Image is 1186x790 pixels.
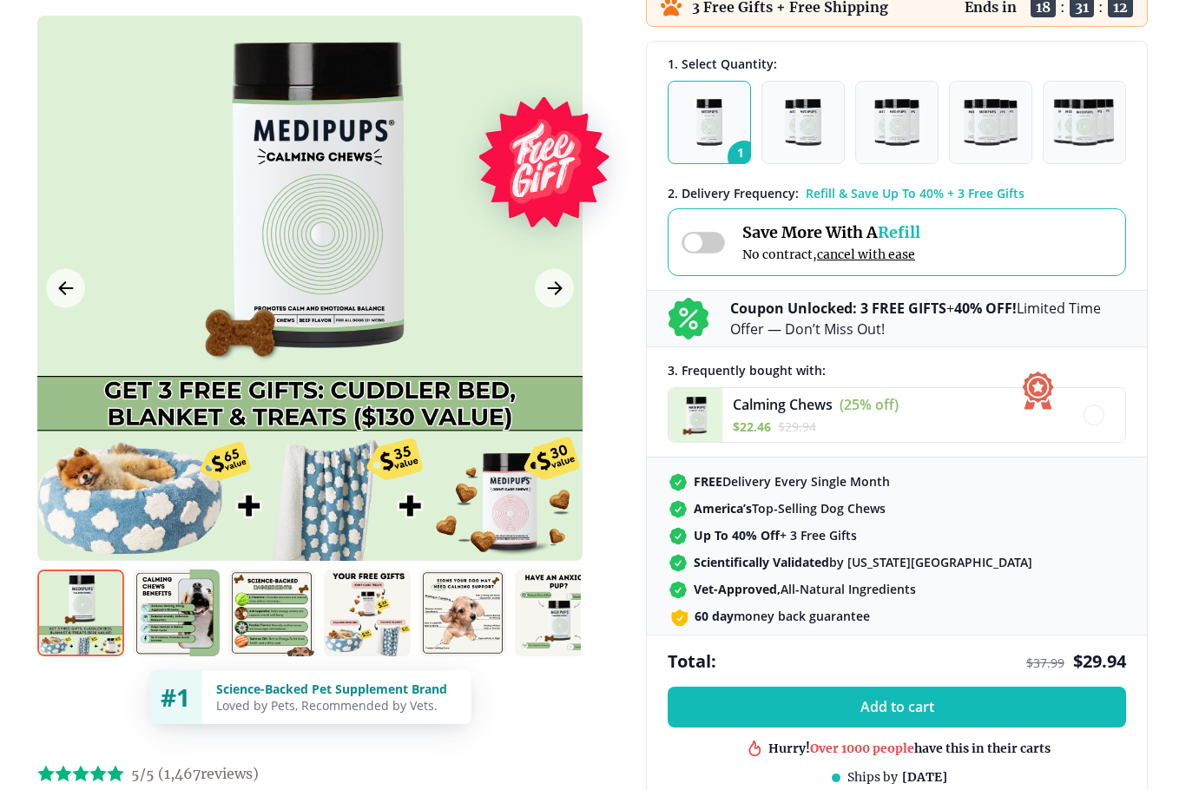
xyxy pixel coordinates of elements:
[817,247,915,262] span: cancel with ease
[860,699,934,715] span: Add to cart
[694,473,890,490] span: Delivery Every Single Month
[694,500,886,517] span: Top-Selling Dog Chews
[131,765,259,782] span: 5/5 ( 1,467 reviews)
[694,554,829,570] strong: Scientifically Validated
[668,362,826,379] span: 3 . Frequently bought with:
[730,299,946,318] b: Coupon Unlocked: 3 FREE GIFTS
[419,569,506,656] img: Calming Chews | Natural Dog Supplements
[694,527,857,543] span: + 3 Free Gifts
[515,569,602,656] img: Calming Chews | Natural Dog Supplements
[778,418,816,435] span: $ 29.94
[847,769,898,786] span: Ships by
[324,569,411,656] img: Calming Chews | Natural Dog Supplements
[228,569,315,656] img: Calming Chews | Natural Dog Supplements
[668,687,1126,727] button: Add to cart
[742,247,920,262] span: No contract,
[1026,655,1064,671] span: $ 37.99
[694,527,780,543] strong: Up To 40% Off
[694,581,781,597] strong: Vet-Approved,
[694,581,916,597] span: All-Natural Ingredients
[954,299,1017,318] b: 40% OFF!
[840,395,899,414] span: (25% off)
[834,741,984,757] div: in this shop
[46,269,85,308] button: Previous Image
[668,649,716,673] span: Total:
[216,681,458,697] div: Science-Backed Pet Supplement Brand
[695,608,734,624] strong: 60 day
[806,185,1025,201] span: Refill & Save Up To 40% + 3 Free Gifts
[1053,99,1116,146] img: Pack of 5 - Natural Dog Supplements
[834,741,913,756] span: Best product
[696,99,723,146] img: Pack of 1 - Natural Dog Supplements
[874,99,919,146] img: Pack of 3 - Natural Dog Supplements
[878,222,920,242] span: Refill
[133,569,220,656] img: Calming Chews | Natural Dog Supplements
[730,298,1126,339] p: + Limited Time Offer — Don’t Miss Out!
[37,569,124,656] img: Calming Chews | Natural Dog Supplements
[695,608,870,624] span: money back guarantee
[785,99,821,146] img: Pack of 2 - Natural Dog Supplements
[216,697,458,714] div: Loved by Pets, Recommended by Vets.
[694,500,752,517] strong: America’s
[1073,649,1126,673] span: $ 29.94
[668,185,799,201] span: 2 . Delivery Frequency:
[669,388,722,442] img: Calming Chews - Medipups
[733,395,833,414] span: Calming Chews
[728,141,761,174] span: 1
[902,769,947,786] span: [DATE]
[964,99,1017,146] img: Pack of 4 - Natural Dog Supplements
[161,681,190,714] span: #1
[742,222,920,242] span: Save More With A
[535,269,574,308] button: Next Image
[668,56,1126,72] div: 1. Select Quantity:
[668,81,751,164] button: 1
[694,473,722,490] strong: FREE
[733,418,771,435] span: $ 22.46
[694,554,1032,570] span: by [US_STATE][GEOGRAPHIC_DATA]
